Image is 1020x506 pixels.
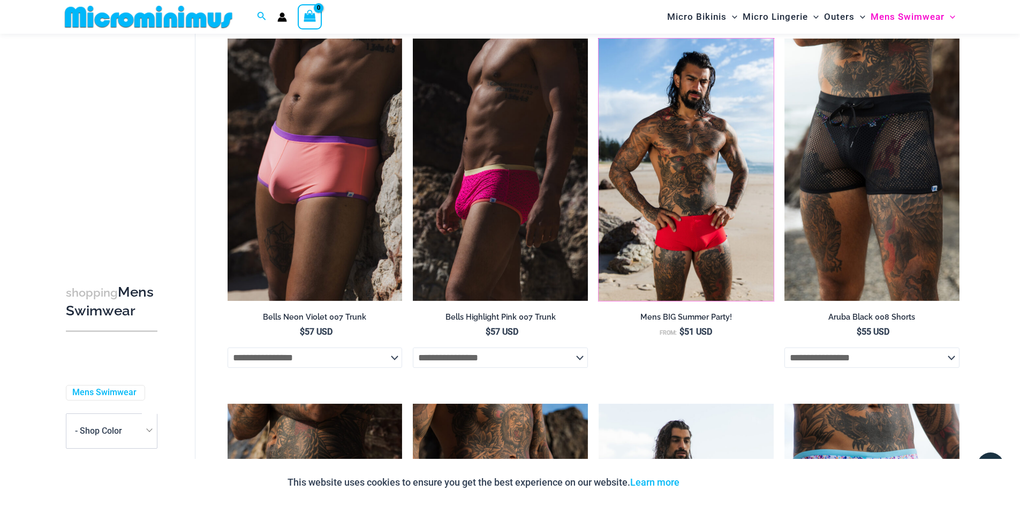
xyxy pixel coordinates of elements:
[413,39,588,301] a: Bells Highlight Pink 007 Trunk 04Bells Highlight Pink 007 Trunk 05Bells Highlight Pink 007 Trunk 05
[664,3,740,31] a: Micro BikinisMenu ToggleMenu Toggle
[288,474,679,490] p: This website uses cookies to ensure you get the best experience on our website.
[821,3,868,31] a: OutersMenu ToggleMenu Toggle
[413,39,588,301] img: Bells Highlight Pink 007 Trunk 04
[630,477,679,488] a: Learn more
[61,5,237,29] img: MM SHOP LOGO FLAT
[277,12,287,22] a: Account icon link
[660,329,677,336] span: From:
[727,3,737,31] span: Menu Toggle
[413,312,588,326] a: Bells Highlight Pink 007 Trunk
[855,3,865,31] span: Menu Toggle
[66,413,157,449] span: - Shop Color
[784,312,959,322] h2: Aruba Black 008 Shorts
[784,39,959,301] img: Aruba Black 008 Shorts 01
[599,312,774,326] a: Mens BIG Summer Party!
[228,312,403,326] a: Bells Neon Violet 007 Trunk
[784,312,959,326] a: Aruba Black 008 Shorts
[66,286,118,299] span: shopping
[857,327,862,337] span: $
[667,3,727,31] span: Micro Bikinis
[228,312,403,322] h2: Bells Neon Violet 007 Trunk
[228,39,403,301] a: Bells Neon Violet 007 Trunk 01Bells Neon Violet 007 Trunk 04Bells Neon Violet 007 Trunk 04
[871,3,945,31] span: Mens Swimwear
[679,327,712,337] bdi: 51 USD
[599,39,774,301] a: Bondi Red Spot 007 Trunks 06Bondi Red Spot 007 Trunks 11Bondi Red Spot 007 Trunks 11
[945,3,955,31] span: Menu Toggle
[743,3,808,31] span: Micro Lingerie
[300,327,305,337] span: $
[228,39,403,301] img: Bells Neon Violet 007 Trunk 01
[687,470,733,495] button: Accept
[300,327,333,337] bdi: 57 USD
[868,3,958,31] a: Mens SwimwearMenu ToggleMenu Toggle
[66,283,157,320] h3: Mens Swimwear
[298,4,322,29] a: View Shopping Cart, empty
[413,312,588,322] h2: Bells Highlight Pink 007 Trunk
[857,327,889,337] bdi: 55 USD
[679,327,684,337] span: $
[66,36,162,250] iframe: TrustedSite Certified
[486,327,490,337] span: $
[72,387,137,398] a: Mens Swimwear
[599,312,774,322] h2: Mens BIG Summer Party!
[784,39,959,301] a: Aruba Black 008 Shorts 01Aruba Black 008 Shorts 02Aruba Black 008 Shorts 02
[663,2,960,32] nav: Site Navigation
[808,3,819,31] span: Menu Toggle
[740,3,821,31] a: Micro LingerieMenu ToggleMenu Toggle
[66,414,157,448] span: - Shop Color
[486,327,518,337] bdi: 57 USD
[75,426,122,436] span: - Shop Color
[824,3,855,31] span: Outers
[257,10,267,24] a: Search icon link
[599,39,774,301] img: Bondi Red Spot 007 Trunks 06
